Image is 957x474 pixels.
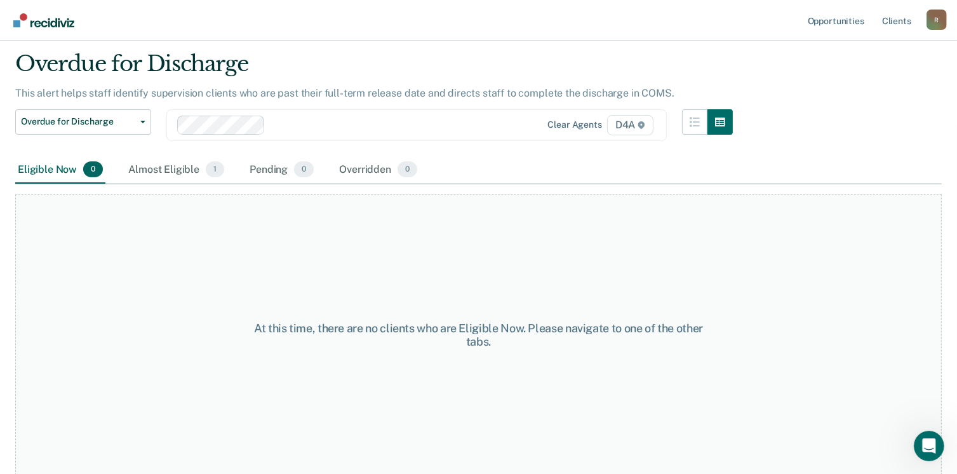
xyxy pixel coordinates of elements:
div: At this time, there are no clients who are Eligible Now. Please navigate to one of the other tabs. [247,322,710,349]
span: 0 [294,161,314,178]
div: Overdue for Discharge [15,51,733,87]
span: 0 [398,161,417,178]
div: Eligible Now0 [15,156,105,184]
span: 0 [83,161,103,178]
div: Pending0 [247,156,316,184]
button: Overdue for Discharge [15,109,151,135]
p: This alert helps staff identify supervision clients who are past their full-term release date and... [15,87,674,99]
iframe: Intercom live chat [914,431,944,461]
div: Overridden0 [337,156,420,184]
span: 1 [206,161,224,178]
button: Profile dropdown button [927,10,947,30]
div: R [927,10,947,30]
span: D4A [607,115,653,135]
div: Clear agents [548,119,602,130]
span: Overdue for Discharge [21,116,135,127]
div: Almost Eligible1 [126,156,227,184]
img: Recidiviz [13,13,74,27]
